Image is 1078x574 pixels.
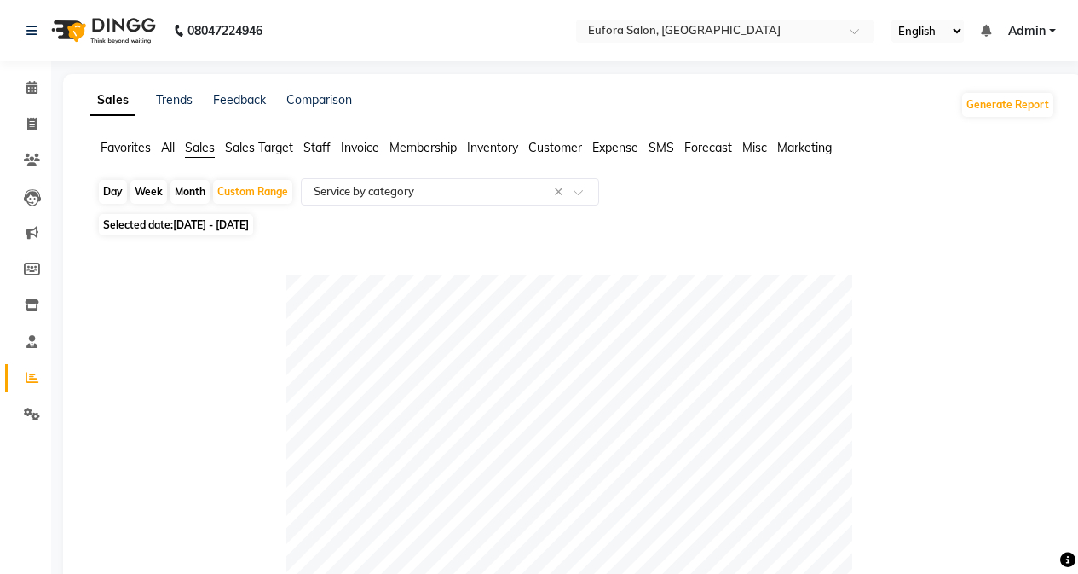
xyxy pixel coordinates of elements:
a: Comparison [286,92,352,107]
span: Favorites [101,140,151,155]
span: Admin [1008,22,1046,40]
img: logo [43,7,160,55]
span: Misc [742,140,767,155]
span: All [161,140,175,155]
span: Staff [303,140,331,155]
a: Sales [90,85,135,116]
span: Sales [185,140,215,155]
span: Selected date: [99,214,253,235]
span: Customer [528,140,582,155]
span: Marketing [777,140,832,155]
span: Inventory [467,140,518,155]
div: Custom Range [213,180,292,204]
a: Feedback [213,92,266,107]
span: Expense [592,140,638,155]
span: Membership [389,140,457,155]
span: SMS [649,140,674,155]
span: Clear all [554,183,568,201]
span: [DATE] - [DATE] [173,218,249,231]
span: Sales Target [225,140,293,155]
a: Trends [156,92,193,107]
div: Month [170,180,210,204]
b: 08047224946 [187,7,262,55]
span: Forecast [684,140,732,155]
button: Generate Report [962,93,1053,117]
div: Day [99,180,127,204]
div: Week [130,180,167,204]
span: Invoice [341,140,379,155]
